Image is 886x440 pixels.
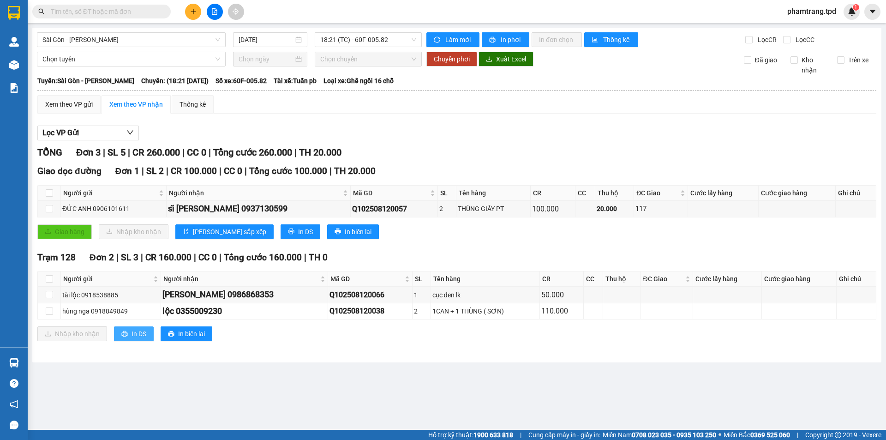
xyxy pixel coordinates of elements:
th: Thu hộ [603,271,641,287]
div: 50.000 [541,289,582,301]
button: printerIn biên lai [161,326,212,341]
button: caret-down [864,4,880,20]
span: Lọc CC [792,35,816,45]
span: TỔNG [37,147,62,158]
span: | [194,252,196,263]
span: printer [335,228,341,235]
strong: 0369 525 060 [750,431,790,439]
span: In DS [298,227,313,237]
th: SL [438,186,456,201]
span: CC 0 [187,147,206,158]
span: | [219,166,221,176]
span: Chọn chuyến [320,52,416,66]
button: printerIn biên lai [327,224,379,239]
td: Q102508120066 [328,287,413,303]
span: Đơn 3 [76,147,101,158]
div: sĩ [PERSON_NAME] 0937130599 [168,202,349,215]
span: caret-down [868,7,877,16]
div: ĐỨC ANH 0906101611 [62,204,165,214]
span: In biên lai [178,329,205,339]
span: Người gửi [63,188,157,198]
span: aim [233,8,239,15]
button: printerIn DS [114,326,154,341]
span: In DS [132,329,146,339]
div: 1CAN + 1 THÙNG ( SƠN) [432,306,538,316]
th: SL [413,271,431,287]
button: plus [185,4,201,20]
span: Mã GD [330,274,403,284]
th: CC [584,271,603,287]
td: Q102508120038 [328,303,413,319]
span: Trạm 128 [37,252,76,263]
span: | [520,430,521,440]
th: Thu hộ [595,186,634,201]
span: | [116,252,119,263]
span: | [797,430,798,440]
span: SL 2 [146,166,164,176]
span: Miền Bắc [724,430,790,440]
span: Tài xế: Tuấn pb [274,76,317,86]
span: | [128,147,130,158]
span: Tổng cước 100.000 [249,166,327,176]
button: aim [228,4,244,20]
span: SL 3 [121,252,138,263]
span: | [329,166,332,176]
div: Q102508120066 [329,289,411,301]
img: warehouse-icon [9,37,19,47]
div: 2 [439,204,455,214]
span: printer [288,228,294,235]
span: Số xe: 60F-005.82 [216,76,267,86]
strong: 1900 633 818 [473,431,513,439]
span: CR 260.000 [132,147,180,158]
span: Tổng cước 260.000 [213,147,292,158]
span: | [103,147,105,158]
div: 1 [414,290,429,300]
button: sort-ascending[PERSON_NAME] sắp xếp [175,224,274,239]
span: Người nhận [169,188,341,198]
span: Giao dọc đường [37,166,102,176]
span: sync [434,36,442,44]
button: downloadNhập kho nhận [37,326,107,341]
img: logo-vxr [8,6,20,20]
div: tài lộc 0918538885 [62,290,159,300]
div: Thống kê [180,99,206,109]
th: Tên hàng [456,186,530,201]
span: sort-ascending [183,228,189,235]
span: Tổng cước 160.000 [224,252,302,263]
img: icon-new-feature [848,7,856,16]
th: Cước giao hàng [759,186,835,201]
span: Thống kê [603,35,631,45]
span: down [126,129,134,136]
div: Xem theo VP nhận [109,99,163,109]
span: Kho nhận [798,55,830,75]
span: phamtrang.tpd [780,6,844,17]
th: CR [540,271,584,287]
span: In biên lai [345,227,371,237]
div: Q102508120038 [329,305,411,317]
div: lộc 0355009230 [162,305,326,318]
div: Q102508120057 [352,203,436,215]
span: CC 0 [198,252,217,263]
span: question-circle [10,379,18,388]
span: printer [168,331,174,338]
span: Làm mới [445,35,472,45]
span: Đơn 1 [115,166,140,176]
button: file-add [207,4,223,20]
span: message [10,421,18,429]
span: Trên xe [844,55,872,65]
span: Chuyến: (18:21 [DATE]) [141,76,209,86]
img: warehouse-icon [9,358,19,368]
span: Miền Nam [603,430,716,440]
span: | [245,166,247,176]
img: warehouse-icon [9,60,19,70]
span: download [486,56,492,63]
span: | [182,147,185,158]
span: | [142,166,144,176]
th: Cước lấy hàng [693,271,762,287]
span: copyright [835,432,841,438]
span: | [166,166,168,176]
div: 117 [635,204,686,215]
span: 1 [854,4,857,11]
div: 2 [414,306,429,316]
span: In phơi [501,35,522,45]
